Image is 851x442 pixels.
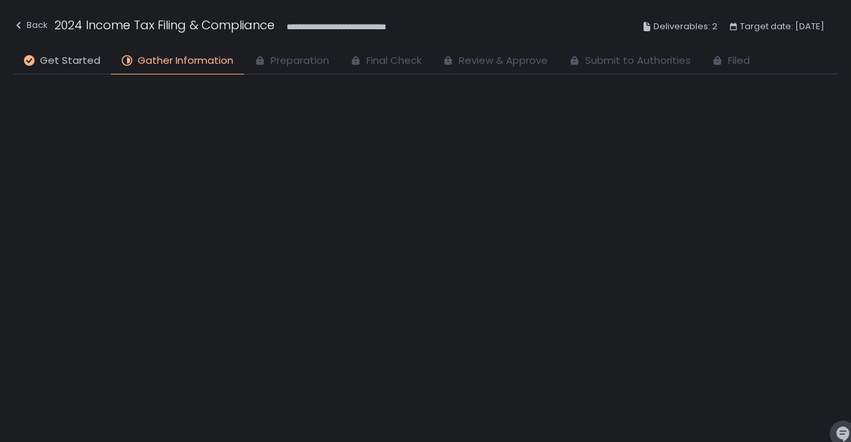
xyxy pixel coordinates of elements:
span: Get Started [40,53,100,68]
div: Back [13,17,48,33]
button: Back [13,16,48,38]
span: Submit to Authorities [585,53,691,68]
span: Deliverables: 2 [654,19,717,35]
span: Final Check [366,53,422,68]
h1: 2024 Income Tax Filing & Compliance [55,16,275,34]
span: Review & Approve [459,53,548,68]
span: Target date: [DATE] [740,19,824,35]
span: Preparation [271,53,329,68]
span: Gather Information [138,53,233,68]
span: Filed [728,53,750,68]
